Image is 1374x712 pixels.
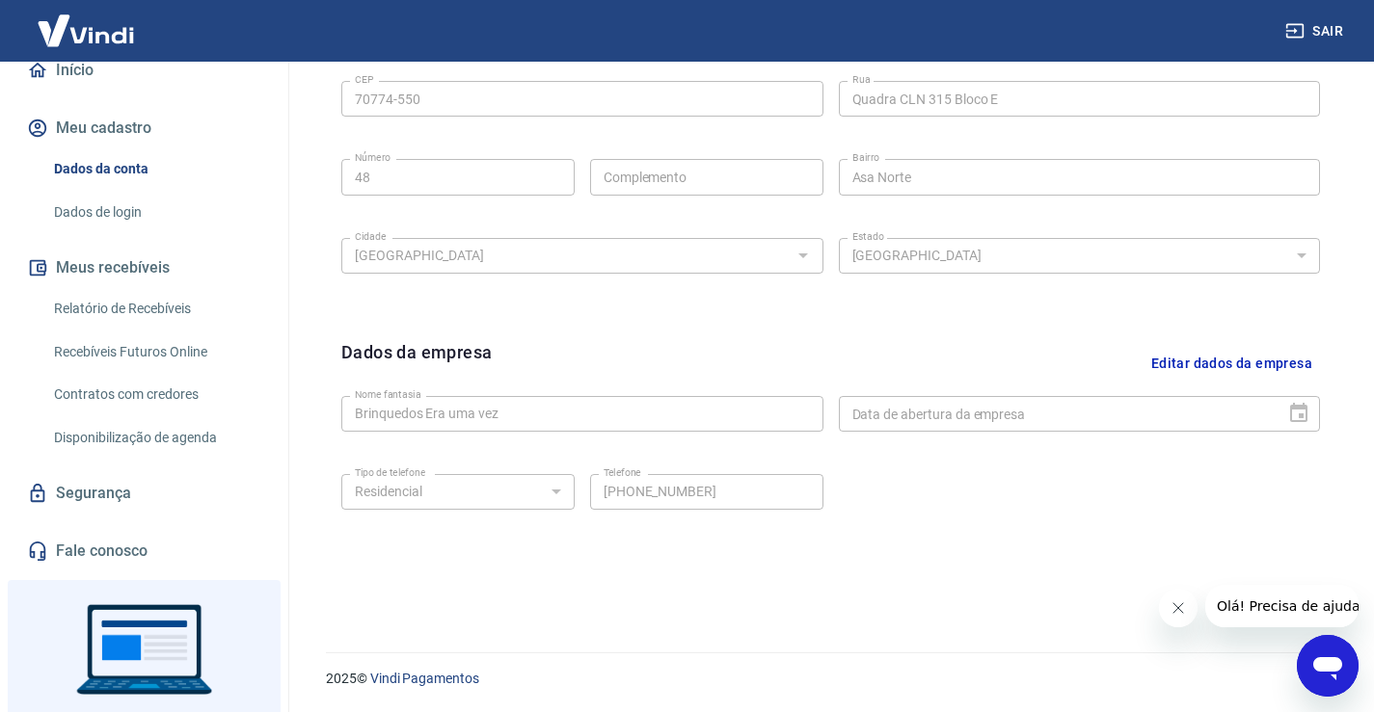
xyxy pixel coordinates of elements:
[355,229,386,244] label: Cidade
[1205,585,1359,627] iframe: Mensagem da empresa
[370,671,479,686] a: Vindi Pagamentos
[1281,13,1351,49] button: Sair
[46,289,265,329] a: Relatório de Recebíveis
[326,669,1328,689] p: 2025 ©
[23,1,148,60] img: Vindi
[604,465,641,480] label: Telefone
[1297,635,1359,697] iframe: Botão para abrir a janela de mensagens
[341,339,492,388] h6: Dados da empresa
[46,332,265,372] a: Recebíveis Futuros Online
[852,72,871,87] label: Rua
[46,149,265,189] a: Dados da conta
[23,107,265,149] button: Meu cadastro
[23,247,265,289] button: Meus recebíveis
[46,375,265,414] a: Contratos com credores
[23,472,265,514] a: Segurança
[347,244,786,268] input: Digite aqui algumas palavras para buscar a cidade
[1144,339,1320,388] button: Editar dados da empresa
[1159,589,1198,627] iframe: Fechar mensagem
[355,465,425,480] label: Tipo de telefone
[23,49,265,92] a: Início
[46,193,265,232] a: Dados de login
[839,396,1273,432] input: DD/MM/YYYY
[12,13,162,29] span: Olá! Precisa de ajuda?
[852,150,879,165] label: Bairro
[355,387,421,402] label: Nome fantasia
[355,72,373,87] label: CEP
[355,150,391,165] label: Número
[852,229,884,244] label: Estado
[23,530,265,572] a: Fale conosco
[46,418,265,458] a: Disponibilização de agenda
